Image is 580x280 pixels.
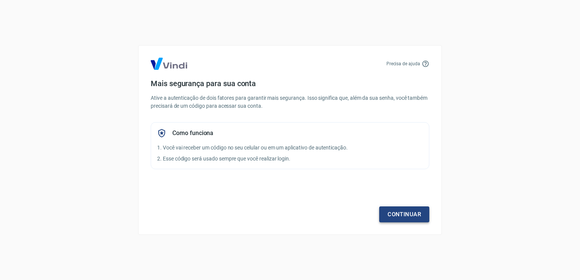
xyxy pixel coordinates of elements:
p: Ative a autenticação de dois fatores para garantir mais segurança. Isso significa que, além da su... [151,94,429,110]
p: 1. Você vai receber um código no seu celular ou em um aplicativo de autenticação. [157,144,423,152]
p: 2. Esse código será usado sempre que você realizar login. [157,155,423,163]
h5: Como funciona [172,129,213,137]
h4: Mais segurança para sua conta [151,79,429,88]
a: Continuar [379,206,429,222]
img: Logo Vind [151,58,187,70]
p: Precisa de ajuda [386,60,420,67]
